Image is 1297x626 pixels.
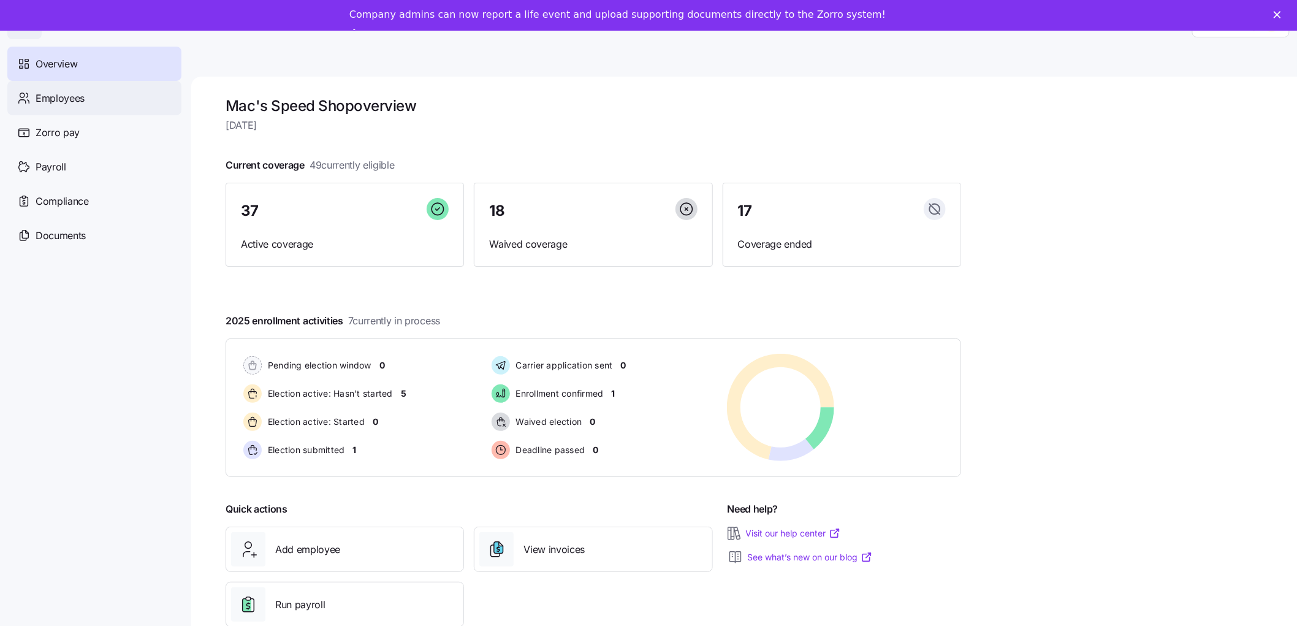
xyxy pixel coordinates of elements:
[523,542,585,557] span: View invoices
[349,28,426,42] a: Take a tour
[738,204,752,218] span: 17
[728,502,778,517] span: Need help?
[36,125,80,140] span: Zorro pay
[7,81,181,115] a: Employees
[36,159,66,175] span: Payroll
[593,444,598,456] span: 0
[353,444,357,456] span: 1
[1274,11,1286,18] div: Close
[264,387,393,400] span: Election active: Hasn't started
[226,118,961,133] span: [DATE]
[241,237,449,252] span: Active coverage
[512,359,613,372] span: Carrier application sent
[349,9,886,21] div: Company admins can now report a life event and upload supporting documents directly to the Zorro ...
[512,444,585,456] span: Deadline passed
[590,416,595,428] span: 0
[489,204,504,218] span: 18
[512,416,582,428] span: Waived election
[264,359,371,372] span: Pending election window
[264,416,365,428] span: Election active: Started
[379,359,385,372] span: 0
[373,416,378,428] span: 0
[401,387,406,400] span: 5
[36,228,86,243] span: Documents
[226,158,395,173] span: Current coverage
[36,194,89,209] span: Compliance
[489,237,697,252] span: Waived coverage
[7,47,181,81] a: Overview
[621,359,626,372] span: 0
[275,597,325,613] span: Run payroll
[7,150,181,184] a: Payroll
[612,387,615,400] span: 1
[746,527,841,540] a: Visit our help center
[36,56,77,72] span: Overview
[738,237,946,252] span: Coverage ended
[748,551,873,563] a: See what’s new on our blog
[275,542,340,557] span: Add employee
[36,91,85,106] span: Employees
[7,184,181,218] a: Compliance
[348,313,440,329] span: 7 currently in process
[241,204,259,218] span: 37
[226,96,961,115] h1: Mac's Speed Shop overview
[7,218,181,253] a: Documents
[264,444,345,456] span: Election submitted
[226,502,287,517] span: Quick actions
[512,387,604,400] span: Enrollment confirmed
[310,158,395,173] span: 49 currently eligible
[226,313,440,329] span: 2025 enrollment activities
[7,115,181,150] a: Zorro pay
